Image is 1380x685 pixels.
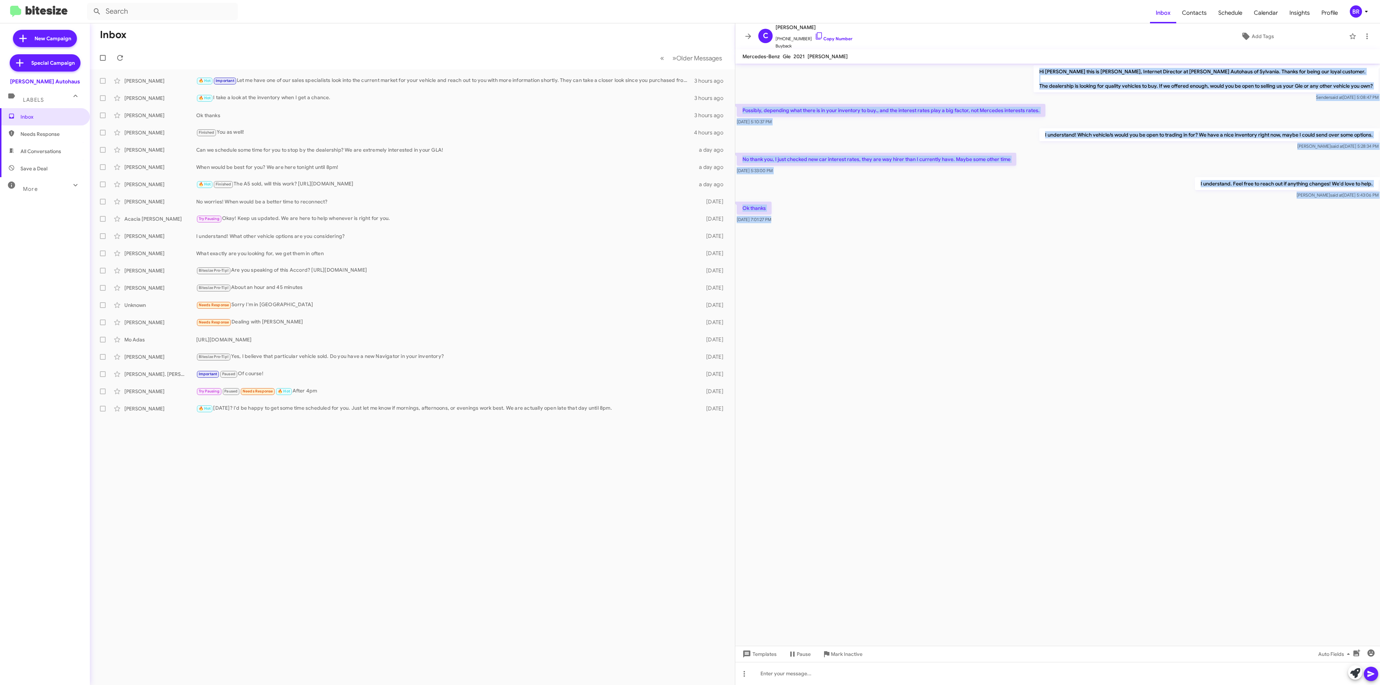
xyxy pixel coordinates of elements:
a: Profile [1316,3,1344,23]
span: Finished [199,130,215,135]
span: Bitesize Pro-Tip! [199,354,229,359]
p: Hi [PERSON_NAME] this is [PERSON_NAME], Internet Director at [PERSON_NAME] Autohaus of Sylvania. ... [1034,65,1379,92]
button: Next [668,51,726,65]
div: No worries! When would be a better time to reconnect? [196,198,694,205]
span: Templates [741,648,777,661]
span: [DATE] 5:10:37 PM [737,119,772,124]
div: [PERSON_NAME] [124,164,196,171]
span: Gle [783,53,791,60]
div: [URL][DOMAIN_NAME] [196,336,694,343]
span: More [23,186,38,192]
div: [DATE] [694,198,729,205]
div: 4 hours ago [694,129,729,136]
div: [PERSON_NAME] [124,267,196,274]
div: [DATE] [694,233,729,240]
p: I understand! Which vehicle/s would you be open to trading in for? We have a nice inventory right... [1039,128,1379,141]
div: [DATE] [694,336,729,343]
div: [DATE]? I'd be happy to get some time scheduled for you. Just let me know if mornings, afternoons... [196,404,694,413]
div: Dealing with [PERSON_NAME] [196,318,694,326]
div: What exactly are you looking for, we get them in often [196,250,694,257]
span: » [672,54,676,63]
div: Unknown [124,302,196,309]
span: 🔥 Hot [199,406,211,411]
span: Needs Response [199,320,229,325]
div: I take a look at the inventory when I get a chance. [196,94,694,102]
span: Finished [216,182,231,187]
span: Important [216,78,234,83]
span: Paused [224,389,238,394]
div: After 4pm [196,387,694,395]
span: Needs Response [20,130,82,138]
div: Of course! [196,370,694,378]
div: [DATE] [694,250,729,257]
span: [DATE] 5:33:00 PM [737,168,773,173]
div: Ok thanks [196,112,694,119]
button: Pause [782,648,816,661]
button: Previous [656,51,668,65]
div: The A5 sold, will this work? [URL][DOMAIN_NAME] [196,180,694,188]
div: Yes, I believe that particular vehicle sold. Do you have a new Navigator in your inventory? [196,353,694,361]
button: Add Tags [1168,30,1345,43]
h1: Inbox [100,29,126,41]
button: Templates [735,648,782,661]
p: Ok thanks [737,202,772,215]
div: [PERSON_NAME] [124,319,196,326]
span: Try Pausing [199,389,220,394]
div: [DATE] [694,371,729,378]
div: About an hour and 45 minutes [196,284,694,292]
span: Needs Response [243,389,273,394]
div: [PERSON_NAME] [124,181,196,188]
div: [DATE] [694,388,729,395]
p: I understand. Feel free to reach out if anything changes! We'd love to help. [1195,177,1379,190]
span: Pause [797,648,811,661]
span: Sender [DATE] 5:08:47 PM [1316,95,1379,100]
input: Search [87,3,238,20]
a: Schedule [1213,3,1248,23]
span: New Campaign [34,35,71,42]
div: a day ago [694,164,729,171]
div: I understand! What other vehicle options are you considering? [196,233,694,240]
div: [PERSON_NAME] [124,95,196,102]
div: [DATE] [694,215,729,222]
div: [DATE] [694,319,729,326]
div: [PERSON_NAME] [124,250,196,257]
div: You as well! [196,128,694,137]
div: [DATE] [694,284,729,291]
div: a day ago [694,181,729,188]
div: Let me have one of our sales specialists look into the current market for your vehicle and reach ... [196,77,694,85]
span: Important [199,372,217,376]
span: 🔥 Hot [199,78,211,83]
div: 3 hours ago [694,95,729,102]
span: [DATE] 7:01:27 PM [737,217,771,222]
button: Mark Inactive [816,648,868,661]
span: Try Pausing [199,216,220,221]
span: 2021 [793,53,805,60]
span: Labels [23,97,44,103]
a: Contacts [1176,3,1213,23]
span: Inbox [20,113,82,120]
a: Inbox [1150,3,1176,23]
span: Special Campaign [31,59,75,66]
div: [PERSON_NAME] [124,284,196,291]
div: 3 hours ago [694,112,729,119]
div: [DATE] [694,405,729,412]
a: Insights [1284,3,1316,23]
div: [DATE] [694,302,729,309]
span: Bitesize Pro-Tip! [199,285,229,290]
span: [PERSON_NAME] [DATE] 5:43:06 PM [1297,192,1379,198]
div: [PERSON_NAME] Autohaus [10,78,80,85]
div: When would be best for you? We are here tonight until 8pm! [196,164,694,171]
p: No thank you, I just checked new car interest rates, they are way hirer than I currently have. Ma... [737,153,1016,166]
span: said at [1330,192,1343,198]
div: 3 hours ago [694,77,729,84]
span: Add Tags [1252,30,1274,43]
a: New Campaign [13,30,77,47]
span: Save a Deal [20,165,47,172]
div: Mo Adas [124,336,196,343]
span: « [660,54,664,63]
div: [PERSON_NAME] [124,388,196,395]
div: a day ago [694,146,729,153]
div: [PERSON_NAME]. [PERSON_NAME] [124,371,196,378]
